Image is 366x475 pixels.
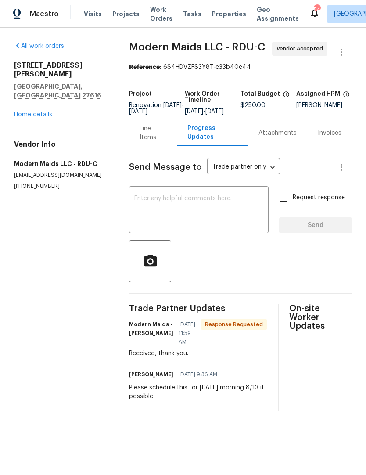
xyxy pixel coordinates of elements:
div: Line Items [140,124,166,142]
div: Trade partner only [207,160,280,175]
span: Maestro [30,10,59,18]
span: Request response [293,193,345,202]
div: Attachments [258,129,297,137]
span: [DATE] [129,108,147,115]
h6: [PERSON_NAME] [129,370,173,379]
div: Please schedule this for [DATE] morning 8/13 if possible [129,383,267,401]
b: Reference: [129,64,161,70]
span: - [129,102,184,115]
h5: Modern Maids LLC - RDU-C [14,159,108,168]
span: Projects [112,10,140,18]
h5: Assigned HPM [296,91,340,97]
span: The hpm assigned to this work order. [343,91,350,102]
div: 6S4HDVZFS3Y8T-e33b40e44 [129,63,352,72]
span: The total cost of line items that have been proposed by Opendoor. This sum includes line items th... [283,91,290,102]
a: Home details [14,112,52,118]
span: $250.00 [240,102,266,108]
div: 54 [314,5,320,14]
div: Received, thank you. [129,349,267,358]
span: Visits [84,10,102,18]
span: Work Orders [150,5,172,23]
span: Trade Partner Updates [129,304,267,313]
h4: Vendor Info [14,140,108,149]
span: Modern Maids LLC - RDU-C [129,42,265,52]
span: Renovation [129,102,184,115]
a: All work orders [14,43,64,49]
div: Progress Updates [187,124,237,141]
span: [DATE] [185,108,203,115]
span: Vendor Accepted [276,44,327,53]
span: On-site Worker Updates [289,304,352,331]
h6: Modern Maids - [PERSON_NAME] [129,320,173,338]
span: [DATE] 9:36 AM [179,370,217,379]
h5: Work Order Timeline [185,91,240,103]
div: [PERSON_NAME] [296,102,352,108]
span: Tasks [183,11,201,17]
span: [DATE] [205,108,224,115]
span: [DATE] [163,102,182,108]
span: Response Requested [201,320,266,329]
h5: Project [129,91,152,97]
span: Send Message to [129,163,202,172]
span: - [185,108,224,115]
span: Properties [212,10,246,18]
h5: Total Budget [240,91,280,97]
div: Invoices [318,129,341,137]
span: [DATE] 11:59 AM [179,320,195,346]
span: Geo Assignments [257,5,299,23]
